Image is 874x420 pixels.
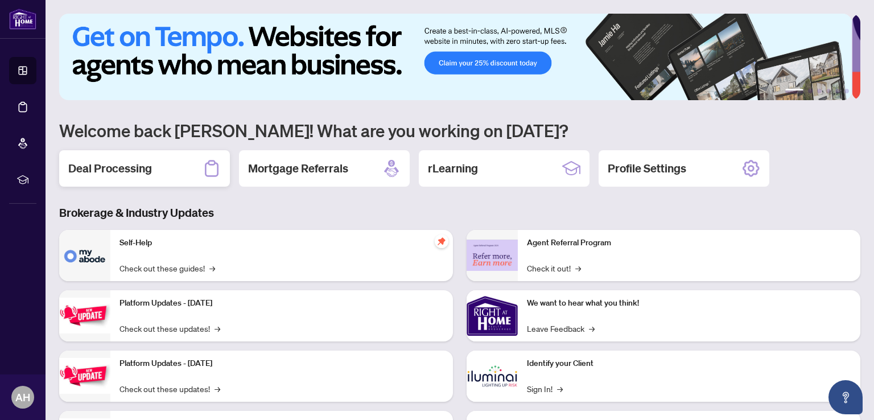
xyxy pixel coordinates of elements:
button: 1 [785,89,803,93]
img: Slide 0 [59,14,852,100]
a: Check it out!→ [527,262,581,274]
span: → [575,262,581,274]
span: → [557,382,563,395]
p: Identify your Client [527,357,851,370]
p: Agent Referral Program [527,237,851,249]
img: Self-Help [59,230,110,281]
img: Platform Updates - July 8, 2025 [59,358,110,394]
p: Platform Updates - [DATE] [119,357,444,370]
p: We want to hear what you think! [527,297,851,310]
img: Platform Updates - July 21, 2025 [59,298,110,333]
button: 5 [835,89,840,93]
span: pushpin [435,234,448,248]
img: Agent Referral Program [467,240,518,271]
a: Sign In!→ [527,382,563,395]
button: 3 [817,89,822,93]
span: → [215,382,220,395]
h2: Profile Settings [608,160,686,176]
img: logo [9,9,36,30]
span: → [589,322,595,335]
button: 4 [826,89,831,93]
a: Check out these guides!→ [119,262,215,274]
p: Self-Help [119,237,444,249]
p: Platform Updates - [DATE] [119,297,444,310]
h1: Welcome back [PERSON_NAME]! What are you working on [DATE]? [59,120,860,141]
h2: Deal Processing [68,160,152,176]
a: Check out these updates!→ [119,382,220,395]
h3: Brokerage & Industry Updates [59,205,860,221]
img: Identify your Client [467,351,518,402]
button: 2 [808,89,813,93]
span: AH [15,389,30,405]
button: Open asap [828,380,863,414]
a: Check out these updates!→ [119,322,220,335]
span: → [215,322,220,335]
span: → [209,262,215,274]
button: 6 [844,89,849,93]
a: Leave Feedback→ [527,322,595,335]
h2: Mortgage Referrals [248,160,348,176]
img: We want to hear what you think! [467,290,518,341]
h2: rLearning [428,160,478,176]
